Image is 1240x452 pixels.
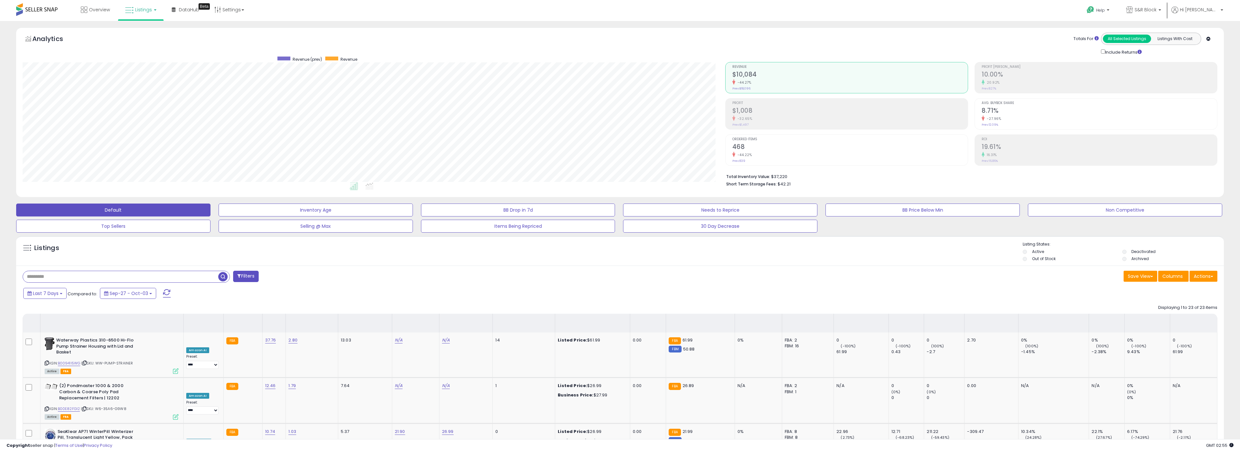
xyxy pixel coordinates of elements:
[891,395,924,401] div: 0
[836,429,889,435] div: 22.96
[265,383,276,389] a: 12.46
[1135,6,1157,13] span: S&R Block
[732,107,968,116] h2: $1,008
[633,429,661,435] div: 0.00
[1127,389,1136,394] small: (0%)
[825,204,1020,216] button: BB Price Below Min
[732,143,968,152] h2: 468
[6,442,30,448] strong: Copyright
[226,383,238,390] small: FBA
[179,6,199,13] span: DataHub
[1206,442,1234,448] span: 2025-10-11 02:55 GMT
[669,337,681,344] small: FBA
[683,383,694,389] span: 26.89
[68,291,97,297] span: Compared to:
[60,369,71,374] span: FBA
[1124,271,1157,282] button: Save View
[341,383,387,389] div: 7.64
[558,383,625,389] div: $26.99
[89,6,110,13] span: Overview
[442,428,454,435] a: 26.99
[1096,7,1105,13] span: Help
[927,337,964,343] div: 0
[785,383,829,389] div: FBA: 2
[982,123,998,127] small: Prev: 12.09%
[58,361,81,366] a: B00941I5WG
[841,343,856,349] small: (-100%)
[558,337,625,343] div: $61.99
[32,34,76,45] h5: Analytics
[341,429,387,435] div: 5.37
[785,337,829,343] div: FBA: 2
[1171,6,1223,21] a: Hi [PERSON_NAME]
[927,349,964,355] div: -2.7
[45,369,59,374] span: All listings currently available for purchase on Amazon
[683,428,693,435] span: 21.99
[891,389,900,394] small: (0%)
[967,429,1013,435] div: -309.47
[985,116,1001,121] small: -27.96%
[442,383,450,389] a: N/A
[669,346,681,352] small: FBM
[669,383,681,390] small: FBA
[683,346,695,352] span: 50.88
[1096,48,1149,56] div: Include Returns
[896,343,911,349] small: (-100%)
[967,383,1013,389] div: 0.00
[186,354,219,369] div: Preset:
[56,337,135,357] b: Waterway Plastics 310-6500 Hi-Flo Pump Strainer Housing with Lid and Basket
[982,159,998,163] small: Prev: 16.86%
[495,337,550,343] div: 14
[421,204,615,216] button: BB Drop in 7d
[1028,204,1222,216] button: Non Competitive
[891,337,924,343] div: 0
[1127,349,1170,355] div: 9.43%
[199,3,210,10] div: Tooltip anchor
[16,220,210,233] button: Top Sellers
[1082,1,1116,21] a: Help
[45,337,55,350] img: 41NNYMNqH9L._SL40_.jpg
[495,429,550,435] div: 0
[1177,343,1192,349] small: (-100%)
[495,383,550,389] div: 1
[1131,249,1156,254] label: Deactivated
[265,337,276,343] a: 37.76
[1092,349,1124,355] div: -2.38%
[558,383,587,389] b: Listed Price:
[135,6,152,13] span: Listings
[633,337,661,343] div: 0.00
[395,383,403,389] a: N/A
[1092,337,1124,343] div: 0%
[81,361,133,366] span: | SKU: WW-PUMP-STRAINER
[669,429,681,436] small: FBA
[1131,256,1149,261] label: Archived
[340,57,357,62] span: Revenue
[732,87,750,90] small: Prev: $18,096
[1021,383,1084,389] div: N/A
[60,414,71,420] span: FBA
[1103,35,1151,43] button: All Selected Listings
[110,290,148,297] span: Sep-27 - Oct-03
[1173,383,1212,389] div: N/A
[1173,337,1217,343] div: 0
[6,443,112,449] div: seller snap | |
[738,429,777,435] div: 0%
[982,107,1217,116] h2: 8.71%
[891,349,924,355] div: 0.43
[265,428,275,435] a: 10.74
[1086,6,1094,14] i: Get Help
[1032,256,1056,261] label: Out of Stock
[726,181,777,187] b: Short Term Storage Fees:
[23,288,67,299] button: Last 7 Days
[58,429,136,448] b: SeaKlear AP71 WinterPill Winterizer Pill, Translucent Light Yellow, Pack of 1
[982,87,996,90] small: Prev: 8.27%
[233,271,258,282] button: Filters
[186,400,219,415] div: Preset:
[732,65,968,69] span: Revenue
[985,152,997,157] small: 16.31%
[967,337,1013,343] div: 2.70
[1127,429,1170,435] div: 6.17%
[738,337,777,343] div: 0%
[931,343,944,349] small: (100%)
[732,138,968,141] span: Ordered Items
